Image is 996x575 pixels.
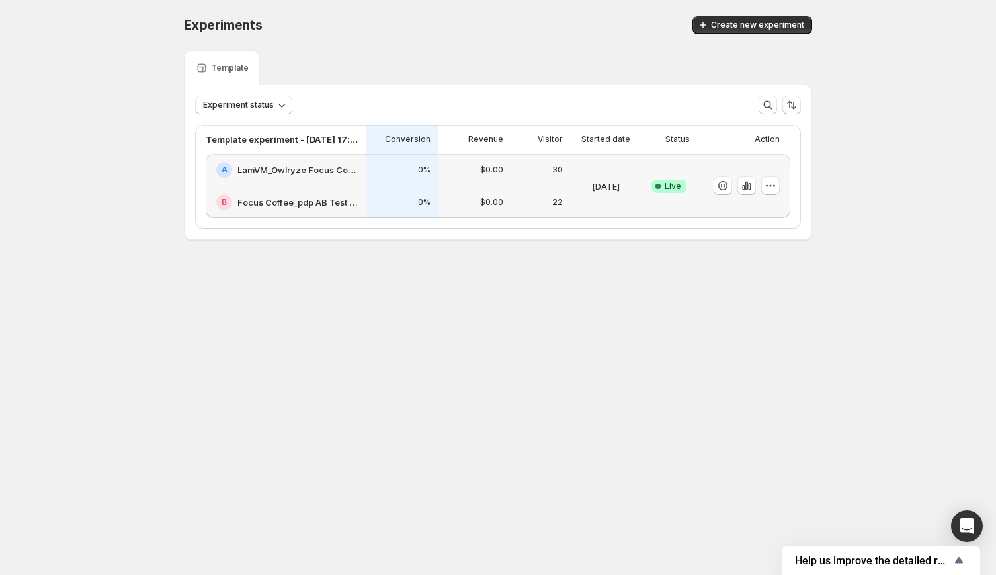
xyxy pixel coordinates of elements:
[237,163,358,176] h2: LamVM_Owlryze Focus Coffee_pdp Ver3
[480,197,503,208] p: $0.00
[480,165,503,175] p: $0.00
[203,100,274,110] span: Experiment status
[581,134,630,145] p: Started date
[468,134,503,145] p: Revenue
[592,180,620,193] p: [DATE]
[206,133,358,146] p: Template experiment - [DATE] 17:44:12
[184,17,263,33] span: Experiments
[237,196,358,209] h2: Focus Coffee_pdp AB Test Purple Theme
[552,165,563,175] p: 30
[211,63,249,73] p: Template
[195,96,292,114] button: Experiment status
[222,165,228,175] h2: A
[222,197,227,208] h2: B
[795,553,967,568] button: Show survey - Help us improve the detailed report for A/B campaigns
[552,197,563,208] p: 22
[711,20,804,30] span: Create new experiment
[951,510,983,542] div: Open Intercom Messenger
[665,134,690,145] p: Status
[692,16,812,34] button: Create new experiment
[795,555,951,567] span: Help us improve the detailed report for A/B campaigns
[385,134,431,145] p: Conversion
[538,134,563,145] p: Visitor
[782,96,801,114] button: Sort the results
[755,134,780,145] p: Action
[418,197,431,208] p: 0%
[665,181,681,192] span: Live
[418,165,431,175] p: 0%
